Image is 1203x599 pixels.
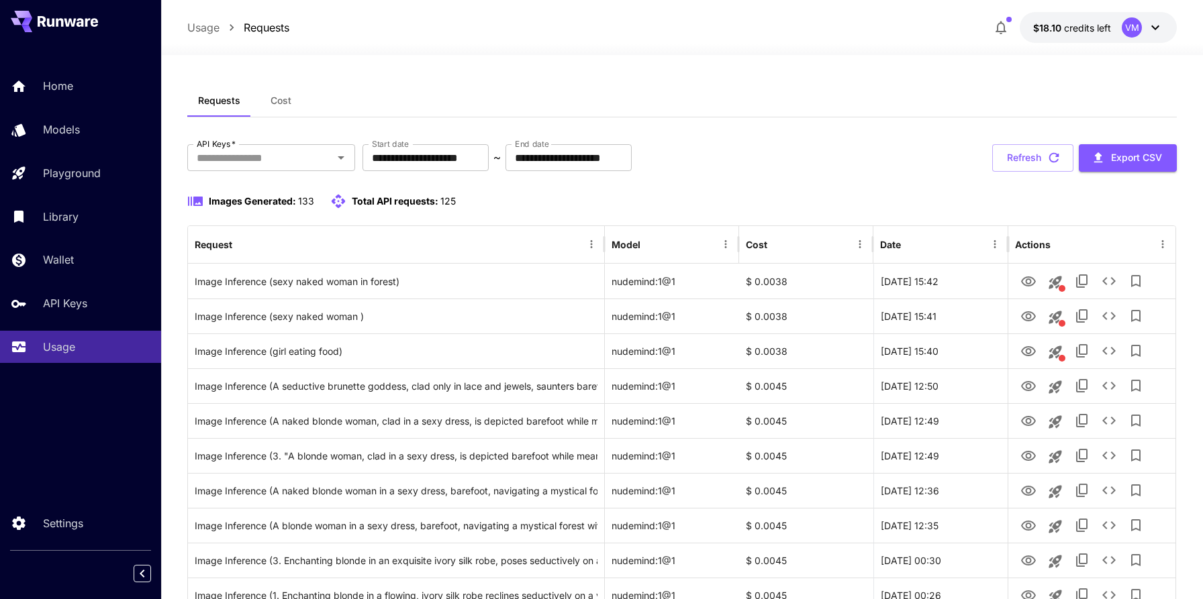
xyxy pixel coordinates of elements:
[739,473,873,508] div: $ 0.0045
[1042,443,1069,470] button: Launch in playground
[1042,409,1069,435] button: Launch in playground
[716,235,735,254] button: Menu
[739,368,873,403] div: $ 0.0045
[493,150,501,166] p: ~
[880,239,901,250] div: Date
[1096,407,1122,434] button: See details
[1069,372,1096,399] button: Copy TaskUUID
[195,404,597,438] div: Click to copy prompt
[195,264,597,298] div: Click to copy prompt
[612,239,640,250] div: Model
[1079,144,1177,172] button: Export CSV
[1096,268,1122,294] button: See details
[43,295,87,311] p: API Keys
[209,195,296,207] span: Images Generated:
[187,19,220,36] a: Usage
[1122,17,1142,38] div: VM
[1096,337,1122,364] button: See details
[873,438,1008,473] div: 08 Aug, 2025 12:49
[992,144,1073,172] button: Refresh
[234,235,252,254] button: Sort
[43,209,79,225] p: Library
[1096,442,1122,469] button: See details
[1015,239,1051,250] div: Actions
[1042,548,1069,575] button: Launch in playground
[873,368,1008,403] div: 08 Aug, 2025 12:50
[1042,269,1069,296] button: This request includes a reference image. Clicking this will load all other parameters, but for pr...
[440,195,456,207] span: 125
[1042,513,1069,540] button: Launch in playground
[244,19,289,36] a: Requests
[582,235,601,254] button: Menu
[1096,477,1122,504] button: See details
[1069,268,1096,294] button: Copy TaskUUID
[195,239,232,250] div: Request
[873,403,1008,438] div: 08 Aug, 2025 12:49
[873,298,1008,333] div: 10 Aug, 2025 15:41
[605,403,739,438] div: nudemind:1@1
[851,235,869,254] button: Menu
[1069,442,1096,469] button: Copy TaskUUID
[739,403,873,438] div: $ 0.0045
[902,235,921,254] button: Sort
[605,298,739,333] div: nudemind:1@1
[195,369,597,403] div: Click to copy prompt
[873,473,1008,508] div: 08 Aug, 2025 12:36
[1122,547,1149,574] button: Add to library
[1069,407,1096,434] button: Copy TaskUUID
[187,19,289,36] nav: breadcrumb
[1122,268,1149,294] button: Add to library
[739,298,873,333] div: $ 0.0038
[1069,477,1096,504] button: Copy TaskUUID
[144,561,161,586] div: Collapse sidebar
[605,368,739,403] div: nudemind:1@1
[332,148,350,167] button: Open
[873,543,1008,578] div: 08 Aug, 2025 00:30
[1069,547,1096,574] button: Copy TaskUUID
[134,565,151,582] button: Collapse sidebar
[1033,22,1064,34] span: $18.10
[1015,546,1042,574] button: View Image
[195,508,597,543] div: Click to copy prompt
[1122,442,1149,469] button: Add to library
[197,138,236,150] label: API Keys
[352,195,438,207] span: Total API requests:
[769,235,787,254] button: Sort
[1096,547,1122,574] button: See details
[1122,303,1149,329] button: Add to library
[43,252,74,268] p: Wallet
[1015,302,1042,329] button: View Image
[1042,304,1069,331] button: This request includes a reference image. Clicking this will load all other parameters, but for pr...
[1015,511,1042,539] button: View Image
[1069,303,1096,329] button: Copy TaskUUID
[1096,303,1122,329] button: See details
[1069,512,1096,539] button: Copy TaskUUID
[739,333,873,368] div: $ 0.0038
[605,333,739,368] div: nudemind:1@1
[739,508,873,543] div: $ 0.0045
[195,439,597,473] div: Click to copy prompt
[985,235,1004,254] button: Menu
[1015,476,1042,504] button: View Image
[1015,372,1042,399] button: View Image
[195,474,597,508] div: Click to copy prompt
[43,515,83,531] p: Settings
[605,438,739,473] div: nudemind:1@1
[605,264,739,298] div: nudemind:1@1
[298,195,314,207] span: 133
[515,138,548,150] label: End date
[1122,372,1149,399] button: Add to library
[746,239,767,250] div: Cost
[1033,21,1111,35] div: $18.09972
[195,543,597,578] div: Click to copy prompt
[605,473,739,508] div: nudemind:1@1
[642,235,661,254] button: Sort
[1096,512,1122,539] button: See details
[43,78,73,94] p: Home
[1042,478,1069,505] button: Launch in playground
[1020,12,1177,43] button: $18.09972VM
[198,95,240,107] span: Requests
[271,95,291,107] span: Cost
